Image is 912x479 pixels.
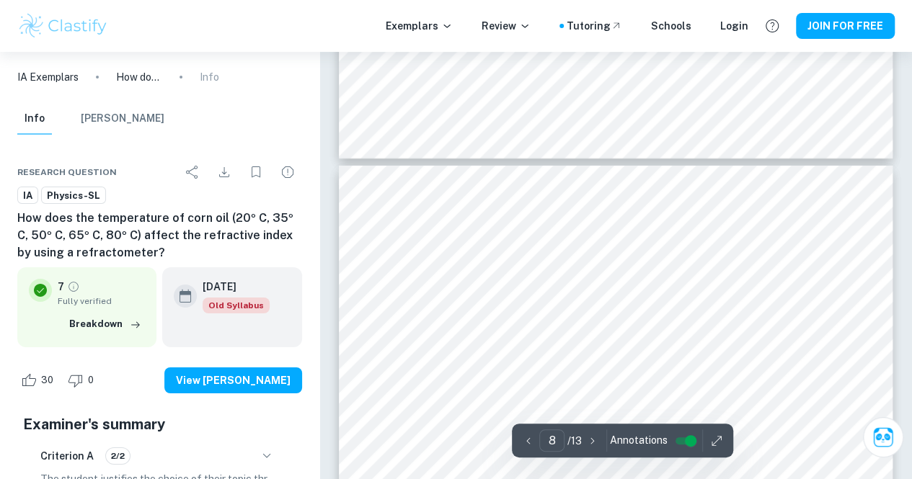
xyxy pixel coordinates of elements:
span: Annotations [610,433,668,448]
p: 7 [58,279,64,295]
p: Exemplars [386,18,453,34]
span: Research question [17,166,117,179]
div: Starting from the May 2025 session, the Physics IA requirements have changed. It's OK to refer to... [203,297,270,313]
button: View [PERSON_NAME] [164,367,302,393]
a: Grade fully verified [67,280,80,293]
button: Help and Feedback [760,14,784,38]
span: Old Syllabus [203,297,270,313]
div: Report issue [273,158,302,187]
a: Tutoring [567,18,622,34]
div: Share [178,158,207,187]
div: Download [210,158,239,187]
span: IA [18,189,37,203]
a: Schools [651,18,691,34]
a: IA [17,187,38,205]
span: 2/2 [106,449,130,462]
a: Physics-SL [41,187,106,205]
h5: Examiner's summary [23,413,296,435]
button: Breakdown [66,313,145,335]
span: Physics-SL [42,189,105,203]
span: Fully verified [58,295,145,308]
button: [PERSON_NAME] [81,103,164,135]
p: How does the temperature of corn oil (20º C, 35º C, 50º C, 65º C, 80º C) affect the refractive in... [116,69,162,85]
a: Login [720,18,748,34]
button: Info [17,103,52,135]
div: Bookmark [242,158,270,187]
p: Review [482,18,531,34]
h6: How does the temperature of corn oil (20º C, 35º C, 50º C, 65º C, 80º C) affect the refractive in... [17,210,302,261]
span: 30 [33,373,61,388]
div: Like [17,369,61,392]
p: Info [200,69,219,85]
div: Dislike [64,369,102,392]
img: Clastify logo [17,12,109,40]
a: IA Exemplars [17,69,79,85]
button: JOIN FOR FREE [796,13,895,39]
h6: [DATE] [203,279,258,295]
span: 0 [80,373,102,388]
button: Ask Clai [863,417,903,457]
h6: Criterion A [40,448,94,464]
p: / 13 [567,433,582,449]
